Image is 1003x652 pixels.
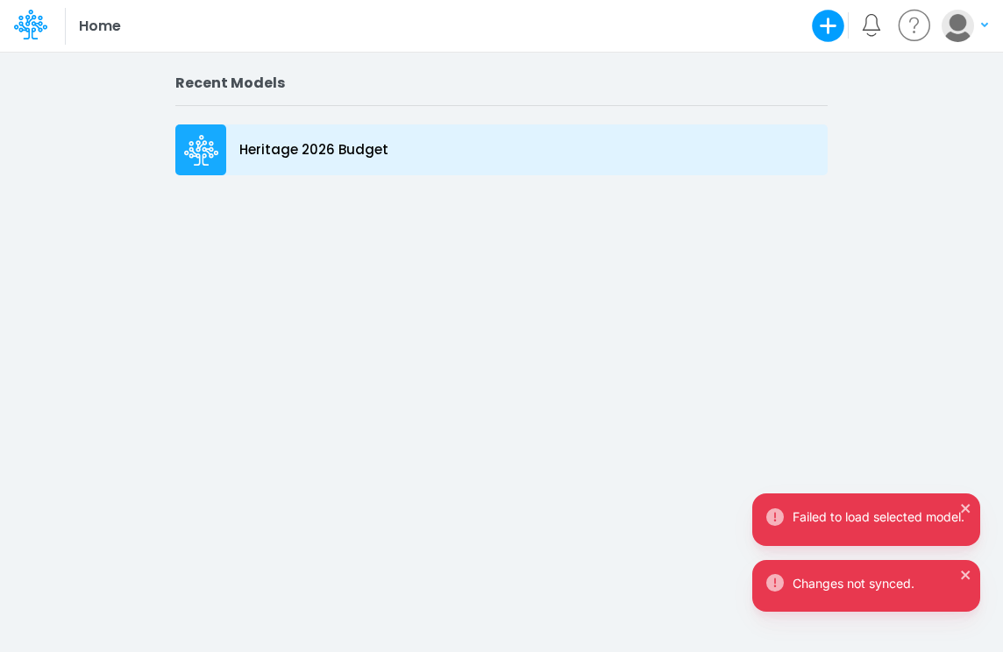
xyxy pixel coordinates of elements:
h2: Recent Models [175,74,828,91]
p: Heritage 2026 Budget [239,140,388,160]
a: Heritage 2026 Budget [175,120,828,180]
button: close [960,564,972,583]
button: close [960,498,972,516]
p: Home [79,16,121,37]
a: Notifications [860,14,883,37]
div: Changes not synced. [793,574,966,592]
div: Failed to load selected model. [793,507,966,526]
